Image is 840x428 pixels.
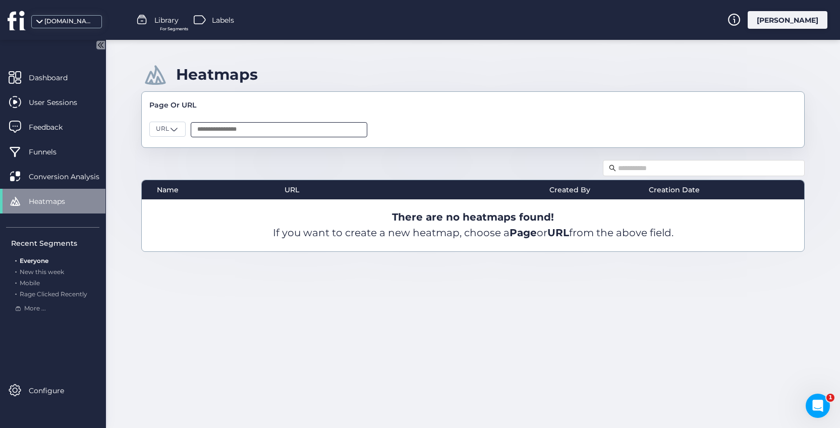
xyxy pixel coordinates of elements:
[29,146,72,157] span: Funnels
[156,124,169,134] span: URL
[24,304,46,313] span: More ...
[29,122,78,133] span: Feedback
[15,288,17,298] span: .
[176,65,258,84] div: Heatmaps
[748,11,827,29] div: [PERSON_NAME]
[29,72,83,83] span: Dashboard
[160,26,188,32] span: For Segments
[15,277,17,287] span: .
[20,257,48,264] span: Everyone
[142,199,804,251] div: If you want to create a new heatmap, choose a or from the above field.
[20,268,64,276] span: New this week
[157,184,179,195] span: Name
[29,97,92,108] span: User Sessions
[15,266,17,276] span: .
[649,184,700,195] span: Creation Date
[392,211,554,223] b: There are no heatmaps found!
[806,394,830,418] iframe: Intercom live chat
[154,15,179,26] span: Library
[510,227,537,239] b: Page
[20,279,40,287] span: Mobile
[29,196,80,207] span: Heatmaps
[212,15,234,26] span: Labels
[15,255,17,264] span: .
[29,385,79,396] span: Configure
[149,99,797,111] div: Page Or URL
[29,171,115,182] span: Conversion Analysis
[20,290,87,298] span: Rage Clicked Recently
[547,227,569,239] b: URL
[549,184,590,195] span: Created By
[826,394,834,402] span: 1
[44,17,95,26] div: [DOMAIN_NAME]
[11,238,99,249] div: Recent Segments
[285,184,299,195] span: URL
